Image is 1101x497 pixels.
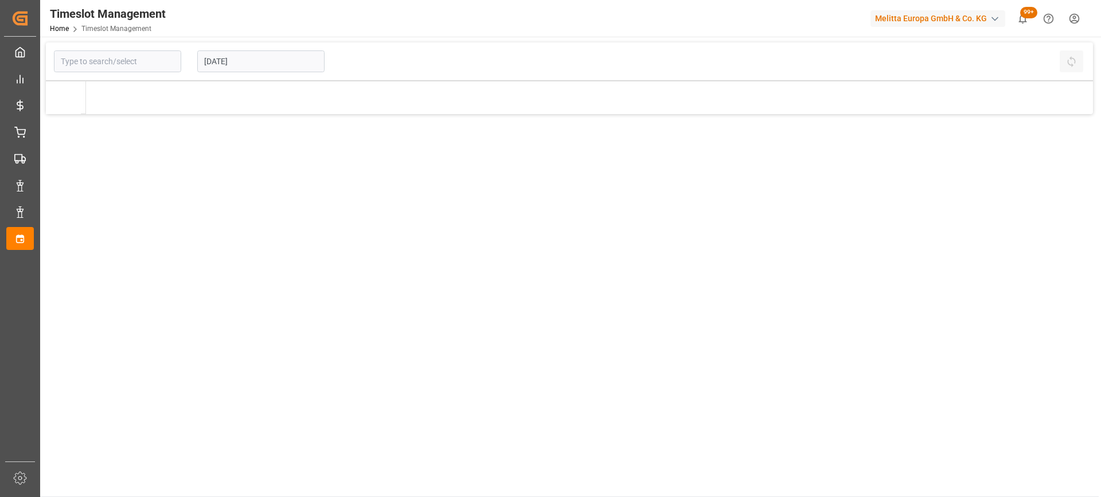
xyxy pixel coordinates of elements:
button: show 100 new notifications [1010,6,1036,32]
input: DD-MM-YYYY [197,50,325,72]
a: Home [50,25,69,33]
div: Melitta Europa GmbH & Co. KG [870,10,1005,27]
div: Timeslot Management [50,5,166,22]
button: Help Center [1036,6,1061,32]
span: 99+ [1020,7,1037,18]
button: Melitta Europa GmbH & Co. KG [870,7,1010,29]
input: Type to search/select [54,50,181,72]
